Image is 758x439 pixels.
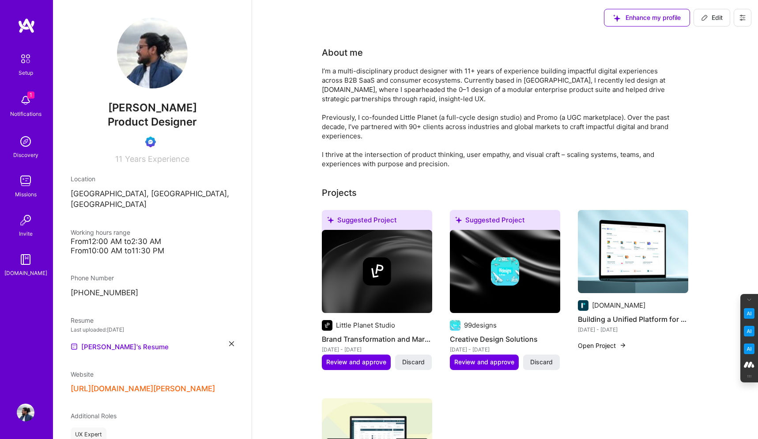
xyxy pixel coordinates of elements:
i: icon Close [229,341,234,346]
div: About me [322,46,363,59]
p: [PHONE_NUMBER] [71,288,234,298]
div: Location [71,174,234,183]
button: Review and approve [450,355,519,370]
span: [PERSON_NAME] [71,101,234,115]
div: [DOMAIN_NAME] [4,268,47,278]
img: Email Tone Analyzer icon [744,326,754,336]
div: From 10:00 AM to 11:30 PM [71,246,234,256]
img: Key Point Extractor icon [744,308,754,319]
div: From 12:00 AM to 2:30 AM [71,237,234,246]
img: Resume [71,343,78,350]
div: [DATE] - [DATE] [578,325,688,334]
div: Little Planet Studio [336,321,395,330]
div: Invite [19,229,33,238]
span: Website [71,370,94,378]
div: Setup [19,68,33,77]
span: Discard [530,358,553,366]
img: Company logo [491,257,519,286]
div: Suggested Project [450,210,560,233]
span: 11 [115,154,122,164]
button: Discard [395,355,432,370]
img: Jargon Buster icon [744,344,754,354]
img: discovery [17,133,34,150]
img: Company logo [322,320,332,331]
i: icon SuggestedTeams [327,217,334,223]
span: 1 [27,92,34,99]
span: Years Experience [125,154,189,164]
h4: Creative Design Solutions [450,333,560,345]
h4: Brand Transformation and Market Validation [322,333,432,345]
button: Review and approve [322,355,391,370]
img: Company logo [578,300,588,311]
img: guide book [17,251,34,268]
div: Projects [322,186,357,199]
span: Edit [701,13,723,22]
img: Company logo [363,257,391,286]
a: [PERSON_NAME]'s Resume [71,341,169,352]
p: [GEOGRAPHIC_DATA], [GEOGRAPHIC_DATA], [GEOGRAPHIC_DATA] [71,189,234,210]
img: User Avatar [17,404,34,421]
img: User Avatar [117,18,188,88]
img: Building a Unified Platform for the ESG Investment Ecosystem [578,210,688,293]
span: Product Designer [108,115,197,128]
span: Resume [71,317,94,324]
img: Company logo [450,320,460,331]
button: Edit [694,9,730,27]
img: arrow-right [619,342,626,349]
div: Missions [15,190,37,199]
span: Review and approve [326,358,386,366]
button: Open Project [578,341,626,350]
span: Review and approve [454,358,514,366]
button: [URL][DOMAIN_NAME][PERSON_NAME] [71,384,215,393]
div: [DATE] - [DATE] [322,345,432,354]
span: Additional Roles [71,412,117,420]
div: Discovery [13,150,38,160]
img: logo [18,18,35,34]
span: Discard [402,358,425,366]
span: Working hours range [71,229,130,236]
button: Discard [523,355,560,370]
div: Last uploaded: [DATE] [71,325,234,334]
div: [DATE] - [DATE] [450,345,560,354]
div: 99designs [464,321,497,330]
img: cover [322,230,432,313]
i: icon SuggestedTeams [455,217,462,223]
img: bell [17,92,34,109]
img: Evaluation Call Booked [145,137,156,147]
h4: Building a Unified Platform for the ESG Investment Ecosystem [578,313,688,325]
a: User Avatar [15,404,37,421]
img: setup [16,50,35,68]
img: teamwork [17,172,34,190]
div: Suggested Project [322,210,432,233]
img: Invite [17,211,34,229]
div: I’m a multi-disciplinary product designer with 11+ years of experience building impactful digital... [322,66,675,168]
div: Notifications [10,109,41,118]
img: cover [450,230,560,313]
div: [DOMAIN_NAME] [592,301,645,310]
span: Phone Number [71,274,114,282]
